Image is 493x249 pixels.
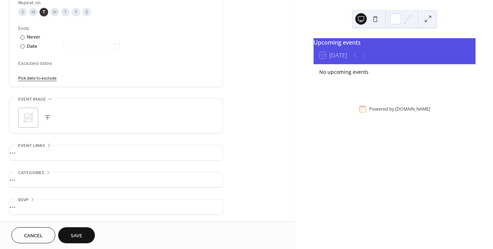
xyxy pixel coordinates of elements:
div: ••• [9,145,223,160]
a: [DOMAIN_NAME] [395,106,430,112]
span: Event image [18,96,46,103]
button: Save [58,227,95,243]
div: ••• [9,172,223,187]
div: W [50,8,59,16]
div: Powered by [369,106,430,112]
div: ; [18,108,38,128]
div: Upcoming events [314,38,476,47]
div: ••• [9,199,223,214]
span: Cancel [24,232,43,240]
span: Save [71,232,82,240]
div: No upcoming events [319,68,470,75]
div: M [29,8,37,16]
span: RSVP [18,196,29,204]
div: Ends [18,25,212,32]
span: Excluded dates [18,60,214,67]
div: T [40,8,48,16]
div: S [82,8,91,16]
span: Categories [18,169,44,177]
div: T [61,8,70,16]
button: Cancel [11,227,55,243]
div: Never [27,34,41,41]
div: S [18,8,27,16]
div: F [72,8,80,16]
span: Pick date to exclude [18,75,57,82]
span: Event links [18,142,45,149]
div: Date [27,42,120,51]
